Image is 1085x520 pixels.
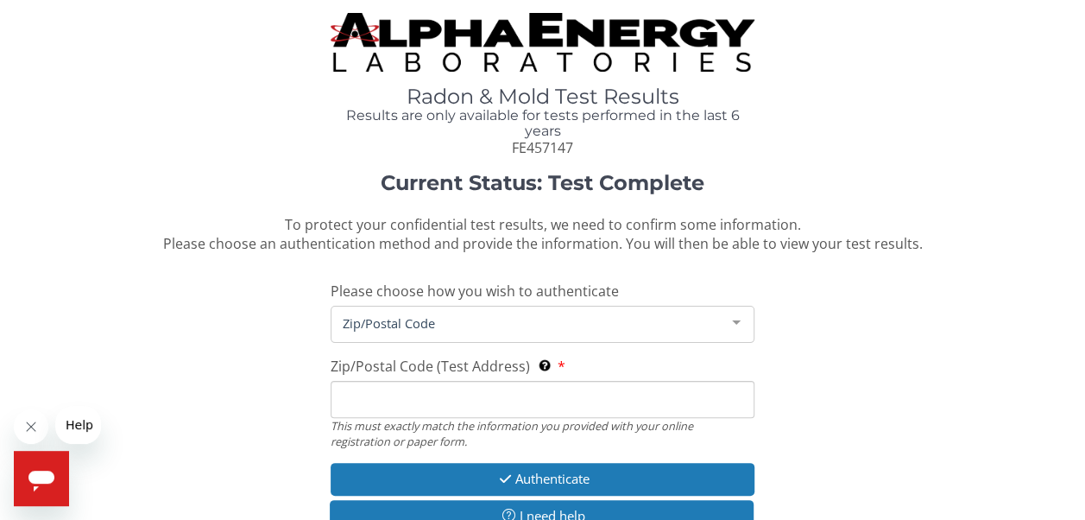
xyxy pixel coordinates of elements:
span: Please choose how you wish to authenticate [331,282,619,301]
button: Authenticate [331,463,754,495]
div: This must exactly match the information you provided with your online registration or paper form. [331,418,754,450]
span: Zip/Postal Code [338,314,719,333]
iframe: Message from company [55,406,101,444]
img: TightCrop.jpg [331,13,754,72]
span: FE457147 [512,138,573,157]
strong: Current Status: Test Complete [381,170,704,195]
span: To protect your confidential test results, we need to confirm some information. Please choose an ... [162,215,922,254]
iframe: Close message [14,409,48,444]
iframe: Button to launch messaging window [14,451,69,506]
span: Zip/Postal Code (Test Address) [331,357,530,376]
h4: Results are only available for tests performed in the last 6 years [331,108,754,138]
h1: Radon & Mold Test Results [331,86,754,108]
